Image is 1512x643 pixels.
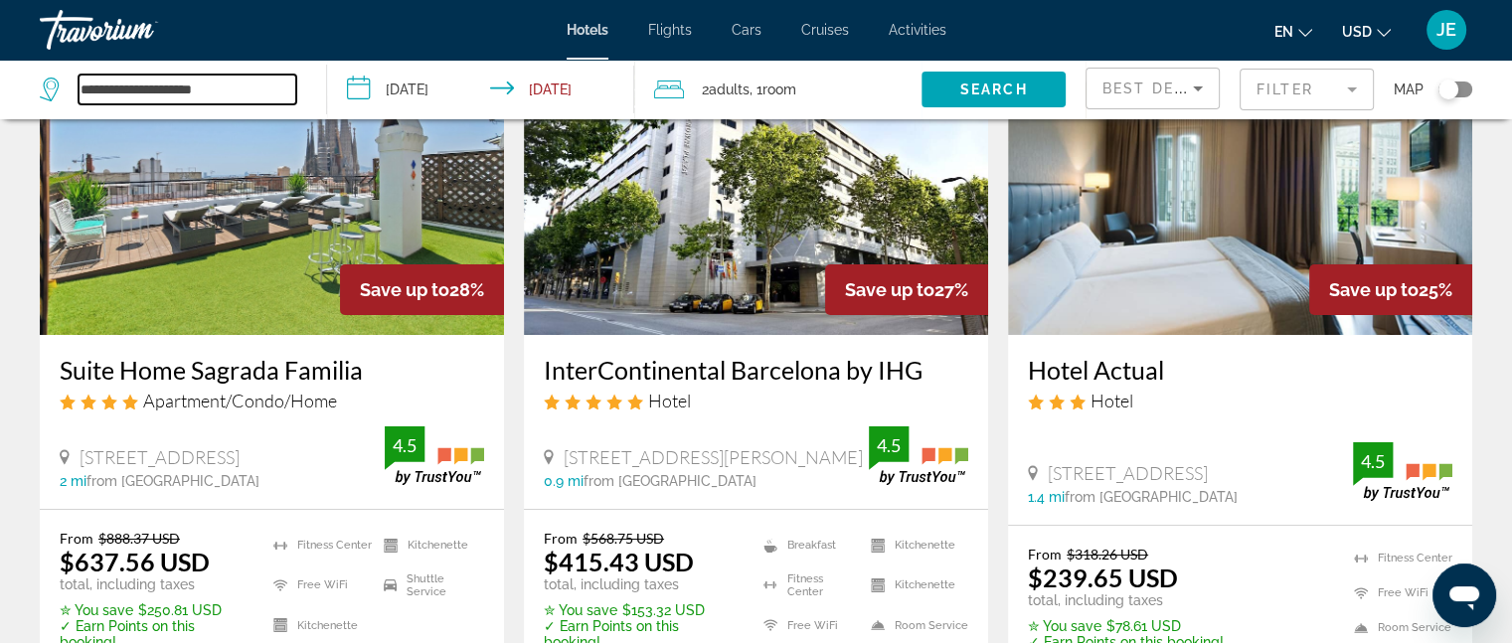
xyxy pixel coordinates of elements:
[544,530,578,547] span: From
[825,264,988,315] div: 27%
[524,17,988,335] img: Hotel image
[750,76,796,103] span: , 1
[845,279,934,300] span: Save up to
[889,22,946,38] a: Activities
[1424,80,1472,98] button: Toggle map
[861,610,968,640] li: Room Service
[60,530,93,547] span: From
[754,610,861,640] li: Free WiFi
[263,570,374,600] li: Free WiFi
[60,602,249,618] p: $250.81 USD
[584,473,756,489] span: from [GEOGRAPHIC_DATA]
[564,446,863,468] span: [STREET_ADDRESS][PERSON_NAME]
[385,433,424,457] div: 4.5
[60,355,484,385] a: Suite Home Sagrada Familia
[861,530,968,560] li: Kitchenette
[1102,77,1203,100] mat-select: Sort by
[1008,17,1472,335] img: Hotel image
[60,547,210,576] ins: $637.56 USD
[60,390,484,411] div: 4 star Apartment
[1344,615,1452,640] li: Room Service
[861,570,968,600] li: Kitchenette
[385,426,484,485] img: trustyou-badge.svg
[374,570,484,600] li: Shuttle Service
[544,390,968,411] div: 5 star Hotel
[80,446,240,468] span: [STREET_ADDRESS]
[1028,618,1101,634] span: ✮ You save
[40,17,504,335] img: Hotel image
[1028,355,1452,385] a: Hotel Actual
[754,530,861,560] li: Breakfast
[583,530,664,547] del: $568.75 USD
[544,355,968,385] a: InterContinental Barcelona by IHG
[1240,68,1374,111] button: Filter
[648,390,691,411] span: Hotel
[327,60,634,119] button: Check-in date: Dec 10, 2025 Check-out date: Dec 12, 2025
[922,72,1066,107] button: Search
[544,602,617,618] span: ✮ You save
[60,602,133,618] span: ✮ You save
[1274,24,1293,40] span: en
[1432,563,1496,627] iframe: Button to launch messaging window
[263,530,374,560] li: Fitness Center
[1274,17,1312,46] button: Change language
[1028,546,1062,563] span: From
[143,390,337,411] span: Apartment/Condo/Home
[1028,563,1178,592] ins: $239.65 USD
[374,530,484,560] li: Kitchenette
[1394,76,1424,103] span: Map
[1344,546,1452,570] li: Fitness Center
[648,22,692,38] a: Flights
[1353,449,1393,473] div: 4.5
[567,22,608,38] a: Hotels
[1102,80,1206,96] span: Best Deals
[544,576,739,592] p: total, including taxes
[263,610,374,640] li: Kitchenette
[60,473,86,489] span: 2 mi
[1065,489,1238,505] span: from [GEOGRAPHIC_DATA]
[60,576,249,592] p: total, including taxes
[1028,489,1065,505] span: 1.4 mi
[86,473,259,489] span: from [GEOGRAPHIC_DATA]
[360,279,449,300] span: Save up to
[1342,17,1391,46] button: Change currency
[754,570,861,600] li: Fitness Center
[732,22,761,38] a: Cars
[869,433,909,457] div: 4.5
[1028,390,1452,411] div: 3 star Hotel
[1028,618,1224,634] p: $78.61 USD
[702,76,750,103] span: 2
[869,426,968,485] img: trustyou-badge.svg
[709,81,750,97] span: Adults
[1421,9,1472,51] button: User Menu
[801,22,849,38] a: Cruises
[1091,390,1133,411] span: Hotel
[1342,24,1372,40] span: USD
[544,473,584,489] span: 0.9 mi
[98,530,180,547] del: $888.37 USD
[544,547,694,576] ins: $415.43 USD
[1344,580,1452,605] li: Free WiFi
[1309,264,1472,315] div: 25%
[1028,592,1224,608] p: total, including taxes
[1067,546,1148,563] del: $318.26 USD
[340,264,504,315] div: 28%
[960,81,1028,97] span: Search
[634,60,922,119] button: Travelers: 2 adults, 0 children
[1353,442,1452,501] img: trustyou-badge.svg
[544,602,739,618] p: $153.32 USD
[1048,462,1208,484] span: [STREET_ADDRESS]
[762,81,796,97] span: Room
[40,4,239,56] a: Travorium
[1329,279,1419,300] span: Save up to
